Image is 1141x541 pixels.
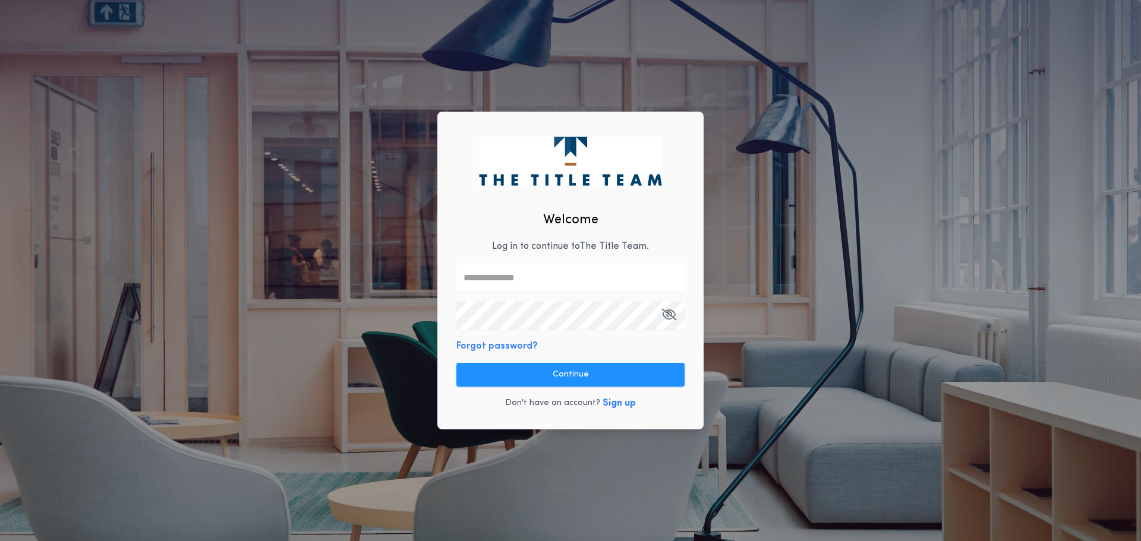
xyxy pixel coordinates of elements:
[603,396,636,410] button: Sign up
[543,210,598,230] h2: Welcome
[456,339,538,353] button: Forgot password?
[505,397,600,409] p: Don't have an account?
[456,363,685,387] button: Continue
[492,239,649,254] p: Log in to continue to The Title Team .
[479,137,661,185] img: logo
